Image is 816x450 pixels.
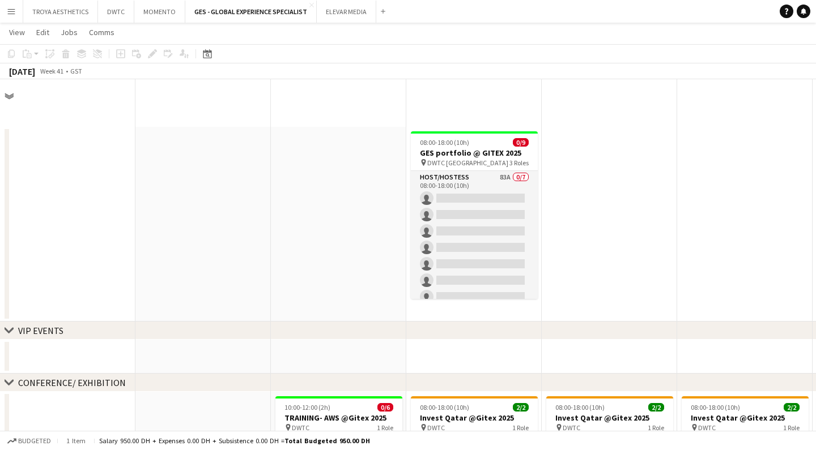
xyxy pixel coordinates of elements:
[317,1,376,23] button: ELEVAR MEDIA
[9,66,35,77] div: [DATE]
[784,403,800,412] span: 2/2
[56,25,82,40] a: Jobs
[691,403,740,412] span: 08:00-18:00 (10h)
[420,138,469,147] span: 08:00-18:00 (10h)
[18,437,51,445] span: Budgeted
[18,325,63,336] div: VIP EVENTS
[275,413,402,423] h3: TRAINING- AWS @Gitex 2025
[61,27,78,37] span: Jobs
[37,67,66,75] span: Week 41
[36,27,49,37] span: Edit
[563,423,580,432] span: DWTC
[292,423,309,432] span: DWTC
[698,423,716,432] span: DWTC
[23,1,98,23] button: TROYA AESTHETICS
[420,403,469,412] span: 08:00-18:00 (10h)
[555,403,605,412] span: 08:00-18:00 (10h)
[512,423,529,432] span: 1 Role
[513,403,529,412] span: 2/2
[648,423,664,432] span: 1 Role
[427,158,508,167] span: DWTC [GEOGRAPHIC_DATA]
[9,27,25,37] span: View
[513,138,529,147] span: 0/9
[783,423,800,432] span: 1 Role
[546,413,673,423] h3: Invest Qatar @Gitex 2025
[682,413,809,423] h3: Invest Qatar @Gitex 2025
[89,27,114,37] span: Comms
[377,403,393,412] span: 0/6
[284,436,370,445] span: Total Budgeted 950.00 DH
[648,403,664,412] span: 2/2
[411,131,538,299] app-job-card: 08:00-18:00 (10h)0/9GES portfolio @ GITEX 2025 DWTC [GEOGRAPHIC_DATA]3 RolesHost/Hostess83A0/708:...
[99,436,370,445] div: Salary 950.00 DH + Expenses 0.00 DH + Subsistence 0.00 DH =
[62,436,90,445] span: 1 item
[70,67,82,75] div: GST
[427,423,445,432] span: DWTC
[18,377,126,388] div: CONFERENCE/ EXHIBITION
[509,158,529,167] span: 3 Roles
[5,25,29,40] a: View
[411,148,538,158] h3: GES portfolio @ GITEX 2025
[98,1,134,23] button: DWTC
[84,25,119,40] a: Comms
[284,403,330,412] span: 10:00-12:00 (2h)
[411,413,538,423] h3: Invest Qatar @Gitex 2025
[185,1,317,23] button: GES - GLOBAL EXPERIENCE SPECIALIST
[377,423,393,432] span: 1 Role
[6,435,53,447] button: Budgeted
[134,1,185,23] button: MOMENTO
[32,25,54,40] a: Edit
[411,171,538,308] app-card-role: Host/Hostess83A0/708:00-18:00 (10h)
